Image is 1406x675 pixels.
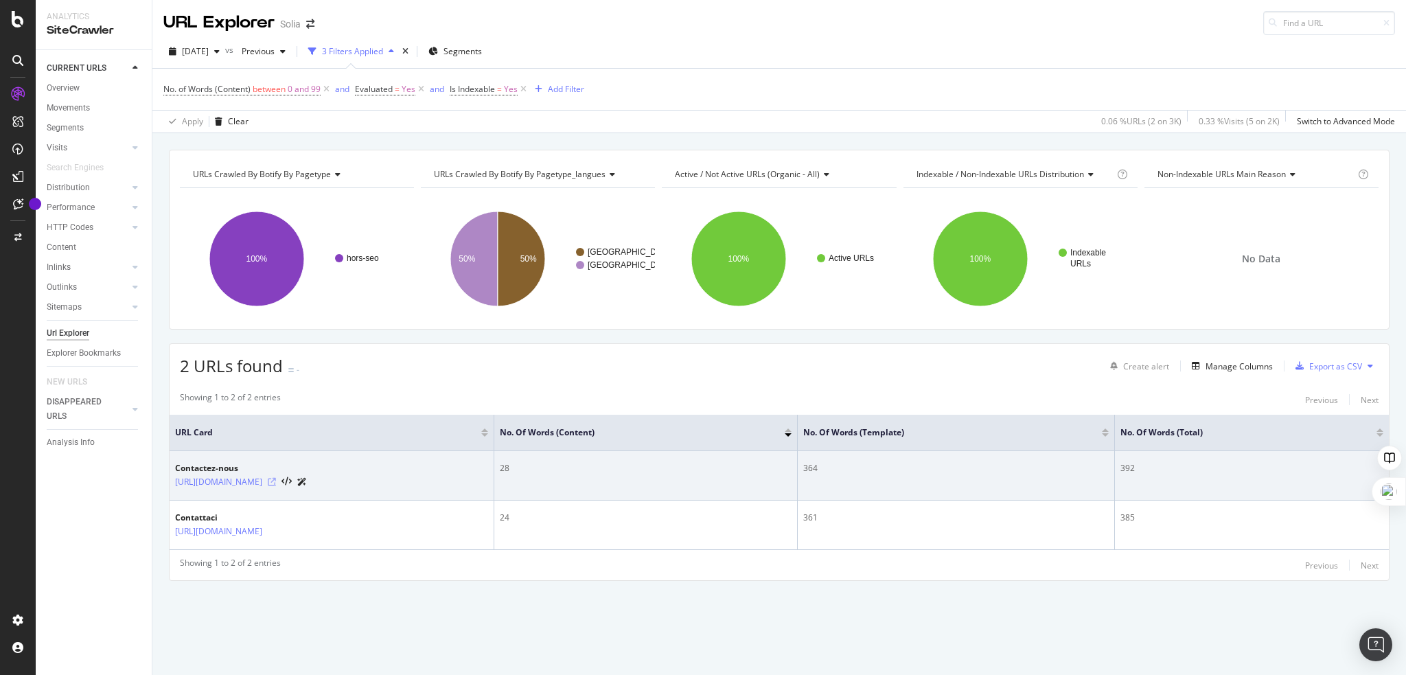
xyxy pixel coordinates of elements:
h4: Active / Not Active URLs [672,163,884,185]
div: Previous [1305,560,1338,571]
text: 50% [520,254,537,264]
span: Evaluated [355,83,393,95]
a: Performance [47,201,128,215]
button: Switch to Advanced Mode [1291,111,1395,133]
text: 50% [459,254,476,264]
span: No. of Words (Total) [1120,426,1356,439]
div: Mots-clés [173,81,207,90]
svg: A chart. [421,199,655,319]
span: Segments [443,45,482,57]
span: Indexable / Non-Indexable URLs distribution [917,168,1084,180]
div: 3 Filters Applied [322,45,383,57]
span: Yes [402,80,415,99]
button: [DATE] [163,41,225,62]
text: [GEOGRAPHIC_DATA] [588,260,673,270]
button: Apply [163,111,203,133]
a: Distribution [47,181,128,195]
h4: Indexable / Non-Indexable URLs Distribution [914,163,1114,185]
button: Add Filter [529,81,584,98]
span: No Data [1242,252,1280,266]
button: Export as CSV [1290,355,1362,377]
div: Inlinks [47,260,71,275]
div: 0.06 % URLs ( 2 on 3K ) [1101,115,1182,127]
div: 0.33 % Visits ( 5 on 2K ) [1199,115,1280,127]
text: URLs [1070,259,1091,268]
div: 361 [803,512,1109,524]
text: 100% [246,254,268,264]
a: Sitemaps [47,300,128,314]
img: logo_orange.svg [22,22,33,33]
input: Find a URL [1263,11,1395,35]
div: 385 [1120,512,1383,524]
a: DISAPPEARED URLS [47,395,128,424]
a: Visit Online Page [268,478,276,486]
button: Manage Columns [1186,358,1273,374]
h4: URLs Crawled By Botify By pagetype [190,163,402,185]
div: Add Filter [548,83,584,95]
div: Analysis Info [47,435,95,450]
div: Clear [228,115,249,127]
text: 100% [728,254,750,264]
div: and [430,83,444,95]
div: Apply [182,115,203,127]
h4: URLs Crawled By Botify By pagetype_langues [431,163,643,185]
span: = [395,83,400,95]
div: Sitemaps [47,300,82,314]
span: URLs Crawled By Botify By pagetype_langues [434,168,606,180]
div: Next [1361,560,1379,571]
span: URL Card [175,426,478,439]
text: hors-seo [347,253,379,263]
div: Export as CSV [1309,361,1362,372]
a: AI Url Details [297,474,307,489]
button: Previous [1305,391,1338,408]
span: 2025 Sep. 26th [182,45,209,57]
img: website_grey.svg [22,36,33,47]
svg: A chart. [662,199,896,319]
span: vs [225,44,236,56]
img: tab_keywords_by_traffic_grey.svg [158,80,169,91]
button: Segments [423,41,487,62]
div: SiteCrawler [47,23,141,38]
div: DISAPPEARED URLS [47,395,116,424]
button: Create alert [1105,355,1169,377]
a: Segments [47,121,142,135]
div: Analytics [47,11,141,23]
div: CURRENT URLS [47,61,106,76]
button: View HTML Source [281,477,292,487]
div: Overview [47,81,80,95]
div: Contactez-nous [175,462,307,474]
text: Active URLs [829,253,874,263]
div: Search Engines [47,161,104,175]
img: tab_domain_overview_orange.svg [57,80,68,91]
a: Inlinks [47,260,128,275]
span: Is Indexable [450,83,495,95]
div: times [400,45,411,58]
a: [URL][DOMAIN_NAME] [175,475,262,489]
img: Equal [288,368,294,372]
div: Segments [47,121,84,135]
a: Visits [47,141,128,155]
span: URLs Crawled By Botify By pagetype [193,168,331,180]
a: Explorer Bookmarks [47,346,142,361]
div: 392 [1120,462,1383,474]
svg: A chart. [180,199,414,319]
button: Previous [1305,557,1338,573]
text: Indexable [1070,248,1106,258]
div: Tooltip anchor [29,198,41,210]
div: Create alert [1123,361,1169,372]
span: Previous [236,45,275,57]
div: Switch to Advanced Mode [1297,115,1395,127]
button: Previous [236,41,291,62]
h4: Non-Indexable URLs Main Reason [1155,163,1355,185]
div: Solia [280,17,301,31]
a: Analysis Info [47,435,142,450]
svg: A chart. [903,199,1138,319]
div: and [335,83,349,95]
span: Yes [504,80,518,99]
a: Content [47,240,142,255]
a: HTTP Codes [47,220,128,235]
div: Content [47,240,76,255]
